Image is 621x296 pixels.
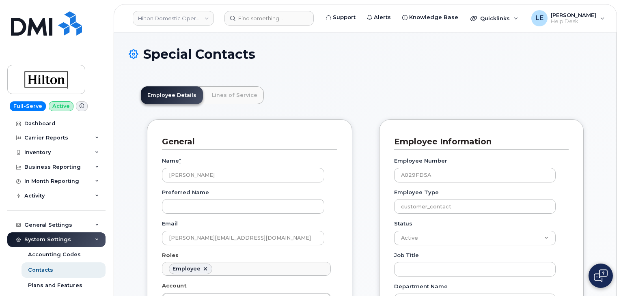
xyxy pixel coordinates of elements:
[394,220,412,227] label: Status
[394,283,448,290] label: Department Name
[141,86,203,104] a: Employee Details
[394,251,419,259] label: Job Title
[129,47,602,61] h1: Special Contacts
[179,157,181,164] abbr: required
[394,157,447,165] label: Employee Number
[162,157,181,165] label: Name
[594,269,608,282] img: Open chat
[394,189,439,196] label: Employee Type
[205,86,264,104] a: Lines of Service
[394,136,563,147] h3: Employee Information
[162,282,187,290] label: Account
[162,136,331,147] h3: General
[162,251,179,259] label: Roles
[162,220,178,227] label: Email
[172,266,201,272] div: Employee
[162,189,209,196] label: Preferred Name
